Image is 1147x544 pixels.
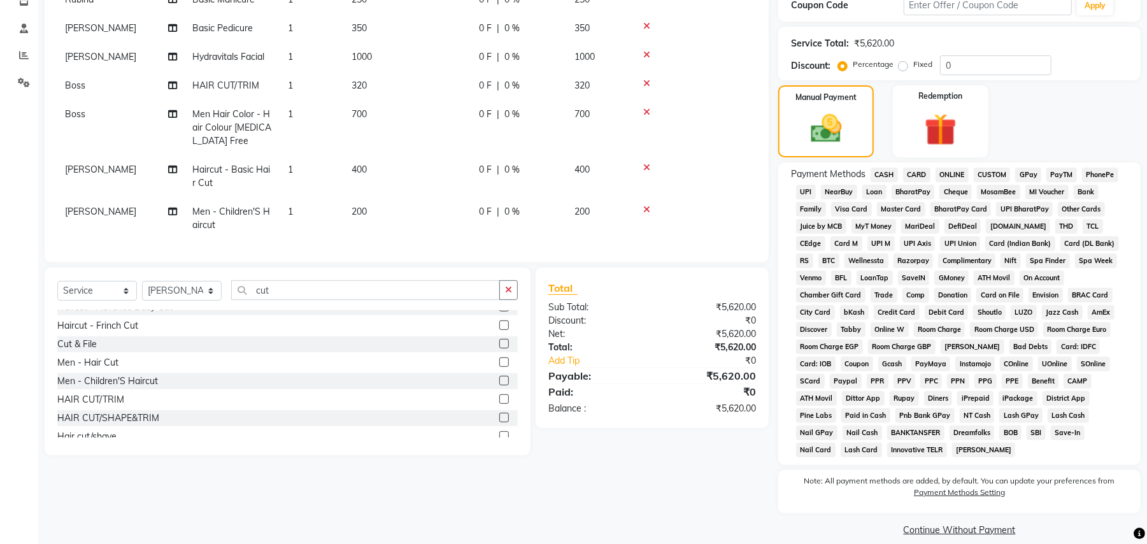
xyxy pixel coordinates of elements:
[574,22,590,34] span: 350
[795,92,857,103] label: Manual Payment
[1064,374,1092,389] span: CAMP
[352,108,367,120] span: 700
[231,280,500,300] input: Search or Scan
[1002,374,1023,389] span: PPE
[796,322,832,337] span: Discover
[801,111,851,147] img: _cash.svg
[479,79,492,92] span: 0 F
[818,254,839,268] span: BTC
[796,219,846,234] span: Juice by MCB
[288,22,293,34] span: 1
[1009,340,1052,354] span: Bad Debts
[842,391,885,406] span: Dittor App
[874,305,920,320] span: Credit Card
[1055,219,1078,234] span: THD
[1043,322,1111,337] span: Room Charge Euro
[497,108,499,121] span: |
[192,22,253,34] span: Basic Pedicure
[1043,391,1090,406] span: District App
[1058,202,1105,217] span: Other Cards
[841,408,890,423] span: Paid in Cash
[1001,254,1021,268] span: Nift
[288,164,293,175] span: 1
[887,426,944,440] span: BANKTANSFER
[288,51,293,62] span: 1
[574,164,590,175] span: 400
[999,408,1043,423] span: Lash GPay
[913,59,932,70] label: Fixed
[918,90,962,102] label: Redemption
[1046,168,1077,182] span: PayTM
[1077,357,1110,371] span: SOnline
[479,108,492,121] span: 0 F
[1025,185,1069,199] span: MI Voucher
[973,305,1006,320] span: Shoutlo
[898,271,930,285] span: SaveIN
[65,51,136,62] span: [PERSON_NAME]
[539,368,652,383] div: Payable:
[853,59,894,70] label: Percentage
[821,185,857,199] span: NearBuy
[65,206,136,217] span: [PERSON_NAME]
[796,374,825,389] span: SCard
[974,168,1011,182] span: CUSTOM
[652,368,766,383] div: ₹5,620.00
[1082,168,1118,182] span: PhonePe
[974,271,1015,285] span: ATH Movil
[831,202,872,217] span: Visa Card
[479,22,492,35] span: 0 F
[830,236,862,251] span: Card M
[796,443,836,457] span: Nail Card
[934,271,969,285] span: GMoney
[924,391,953,406] span: Diners
[548,282,578,295] span: Total
[970,322,1038,337] span: Room Charge USD
[868,340,936,354] span: Room Charge GBP
[947,374,969,389] span: PPN
[57,412,159,425] div: HAIR CUT/SHAPE&TRIM
[652,327,766,341] div: ₹5,620.00
[791,59,830,73] div: Discount:
[539,354,671,368] a: Add Tip
[504,205,520,218] span: 0 %
[57,319,138,333] div: Haircut - Frinch Cut
[844,254,888,268] span: Wellnessta
[796,185,816,199] span: UPI
[479,50,492,64] span: 0 F
[936,168,969,182] span: ONLINE
[497,205,499,218] span: |
[871,288,897,303] span: Trade
[781,524,1138,537] a: Continue Without Payment
[914,322,965,337] span: Room Charge
[1029,288,1063,303] span: Envision
[895,408,955,423] span: Pnb Bank GPay
[539,314,652,327] div: Discount:
[796,202,826,217] span: Family
[1027,426,1046,440] span: SBI
[985,236,1055,251] span: Card (Indian Bank)
[652,402,766,415] div: ₹5,620.00
[955,357,995,371] span: Instamojo
[539,341,652,354] div: Total:
[841,443,882,457] span: Lash Card
[901,219,939,234] span: MariDeal
[941,340,1004,354] span: [PERSON_NAME]
[894,254,934,268] span: Razorpay
[796,408,836,423] span: Pine Labs
[791,168,866,181] span: Payment Methods
[57,338,97,351] div: Cut & File
[950,426,995,440] span: Dreamfolks
[837,322,866,337] span: Tabby
[539,402,652,415] div: Balance :
[831,271,851,285] span: BFL
[925,305,969,320] span: Debit Card
[862,185,887,199] span: Loan
[1015,168,1041,182] span: GPay
[934,288,972,303] span: Donation
[652,384,766,399] div: ₹0
[1057,340,1100,354] span: Card: IDFC
[796,340,863,354] span: Room Charge EGP
[796,271,826,285] span: Venmo
[288,108,293,120] span: 1
[652,341,766,354] div: ₹5,620.00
